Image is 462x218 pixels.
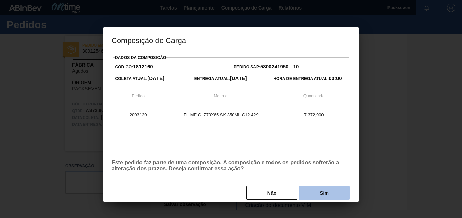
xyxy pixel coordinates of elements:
[246,186,297,200] button: Não
[303,94,325,98] span: Quantidade
[329,75,342,81] strong: 00:00
[214,94,229,98] span: Material
[147,75,164,81] strong: [DATE]
[230,75,247,81] strong: [DATE]
[112,160,350,172] p: Este pedido faz parte de uma composição. A composição e todos os pedidos sofrerão a alteração dos...
[234,65,299,69] span: Pedido SAP:
[132,94,144,98] span: Pedido
[115,76,164,81] span: Coleta Atual:
[103,27,359,53] h3: Composição de Carga
[115,65,153,69] span: Código:
[115,55,166,60] label: Dados da Composição
[133,63,153,69] strong: 1812160
[260,63,299,69] strong: 5800341950 - 10
[277,106,350,123] td: 7.372,900
[299,186,350,200] button: Sim
[112,106,165,123] td: 2003130
[194,76,247,81] span: Entrega Atual:
[165,106,277,123] td: FILME C. 770X65 SK 350ML C12 429
[273,76,342,81] span: Hora de Entrega Atual:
